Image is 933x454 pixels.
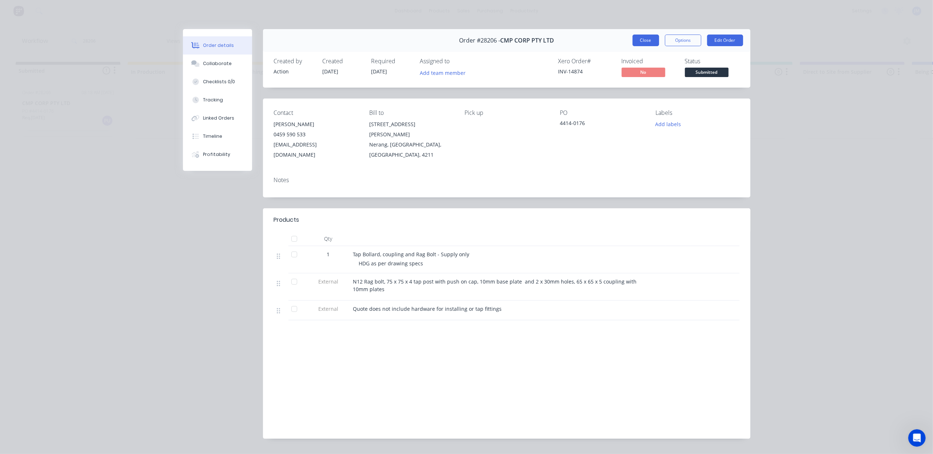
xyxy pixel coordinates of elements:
[323,68,339,75] span: [DATE]
[310,278,347,285] span: External
[274,140,358,160] div: [EMAIL_ADDRESS][DOMAIN_NAME]
[274,119,358,160] div: [PERSON_NAME]0459 590 533[EMAIL_ADDRESS][DOMAIN_NAME]
[359,260,423,267] span: HDG as per drawing specs
[353,305,502,312] span: Quote does not include hardware for installing or tap fittings
[369,119,453,140] div: [STREET_ADDRESS][PERSON_NAME]
[622,58,676,65] div: Invoiced
[651,119,685,129] button: Add labels
[183,73,252,91] button: Checklists 0/0
[183,91,252,109] button: Tracking
[371,68,387,75] span: [DATE]
[420,68,470,77] button: Add team member
[203,133,222,140] div: Timeline
[274,177,739,184] div: Notes
[369,109,453,116] div: Bill to
[371,58,411,65] div: Required
[353,251,470,258] span: Tap Bollard, coupling and Rag Bolt - Supply only
[327,250,330,258] span: 1
[369,140,453,160] div: Nerang, [GEOGRAPHIC_DATA], [GEOGRAPHIC_DATA], 4211
[183,55,252,73] button: Collaborate
[685,68,729,79] button: Submitted
[353,278,638,293] span: N12 Rag bolt, 75 x 75 x 4 tap post with push on cap, 10mm base plate and 2 x 30mm holes, 65 x 65 ...
[183,127,252,145] button: Timeline
[622,68,665,77] span: No
[500,37,554,44] span: CMP CORP PTY LTD
[203,97,223,103] div: Tracking
[459,37,500,44] span: Order #28206 -
[707,35,743,46] button: Edit Order
[558,58,613,65] div: Xero Order #
[560,109,644,116] div: PO
[203,42,234,49] div: Order details
[908,429,926,447] iframe: Intercom live chat
[633,35,659,46] button: Close
[655,109,739,116] div: Labels
[274,109,358,116] div: Contact
[183,36,252,55] button: Order details
[274,119,358,129] div: [PERSON_NAME]
[685,68,729,77] span: Submitted
[274,129,358,140] div: 0459 590 533
[416,68,469,77] button: Add team member
[558,68,613,75] div: INV-14874
[183,145,252,164] button: Profitability
[203,60,232,67] div: Collaborate
[464,109,548,116] div: Pick up
[274,68,314,75] div: Action
[420,58,493,65] div: Assigned to
[203,151,230,158] div: Profitability
[183,109,252,127] button: Linked Orders
[560,119,644,129] div: 4414-0176
[323,58,363,65] div: Created
[274,58,314,65] div: Created by
[685,58,739,65] div: Status
[203,115,234,121] div: Linked Orders
[274,216,299,224] div: Products
[665,35,701,46] button: Options
[307,232,350,246] div: Qty
[369,119,453,160] div: [STREET_ADDRESS][PERSON_NAME]Nerang, [GEOGRAPHIC_DATA], [GEOGRAPHIC_DATA], 4211
[310,305,347,313] span: External
[203,79,235,85] div: Checklists 0/0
